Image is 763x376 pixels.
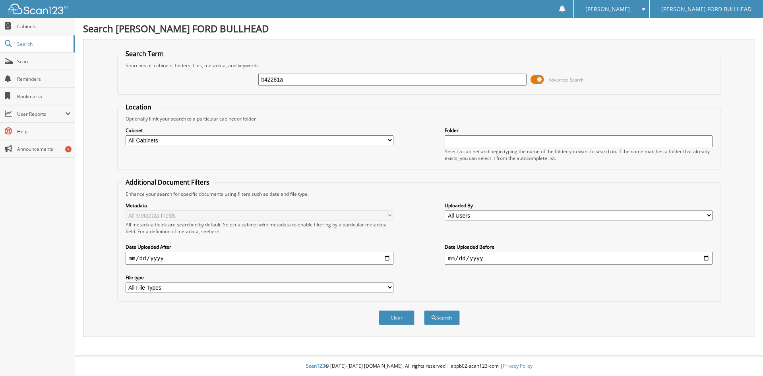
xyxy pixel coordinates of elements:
[126,127,393,134] label: Cabinet
[17,146,71,152] span: Announcements
[8,4,68,14] img: scan123-logo-white.svg
[424,310,460,325] button: Search
[445,252,713,265] input: end
[122,178,213,187] legend: Additional Document Filters
[126,274,393,281] label: File type
[548,77,584,83] span: Advanced Search
[503,362,533,369] a: Privacy Policy
[445,127,713,134] label: Folder
[17,111,65,117] span: User Reports
[445,202,713,209] label: Uploaded By
[306,362,325,369] span: Scan123
[122,191,717,197] div: Enhance your search for specific documents using filters such as date and file type.
[585,7,630,12] span: [PERSON_NAME]
[126,252,393,265] input: start
[122,49,168,58] legend: Search Term
[17,93,71,100] span: Bookmarks
[83,22,755,35] h1: Search [PERSON_NAME] FORD BULLHEAD
[17,41,70,47] span: Search
[122,115,717,122] div: Optionally limit your search to a particular cabinet or folder
[17,76,71,82] span: Reminders
[445,244,713,250] label: Date Uploaded Before
[209,228,219,235] a: here
[126,221,393,235] div: All metadata fields are searched by default. Select a cabinet with metadata to enable filtering b...
[17,23,71,30] span: Cabinets
[75,357,763,376] div: © [DATE]-[DATE] [DOMAIN_NAME]. All rights reserved | appb02-scan123-com |
[17,128,71,135] span: Help
[126,244,393,250] label: Date Uploaded After
[661,7,751,12] span: [PERSON_NAME] FORD BULLHEAD
[17,58,71,65] span: Scan
[122,62,717,69] div: Searches all cabinets, folders, files, metadata, and keywords
[445,148,713,162] div: Select a cabinet and begin typing the name of the folder you want to search in. If the name match...
[126,202,393,209] label: Metadata
[379,310,414,325] button: Clear
[65,146,72,152] div: 7
[122,103,155,111] legend: Location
